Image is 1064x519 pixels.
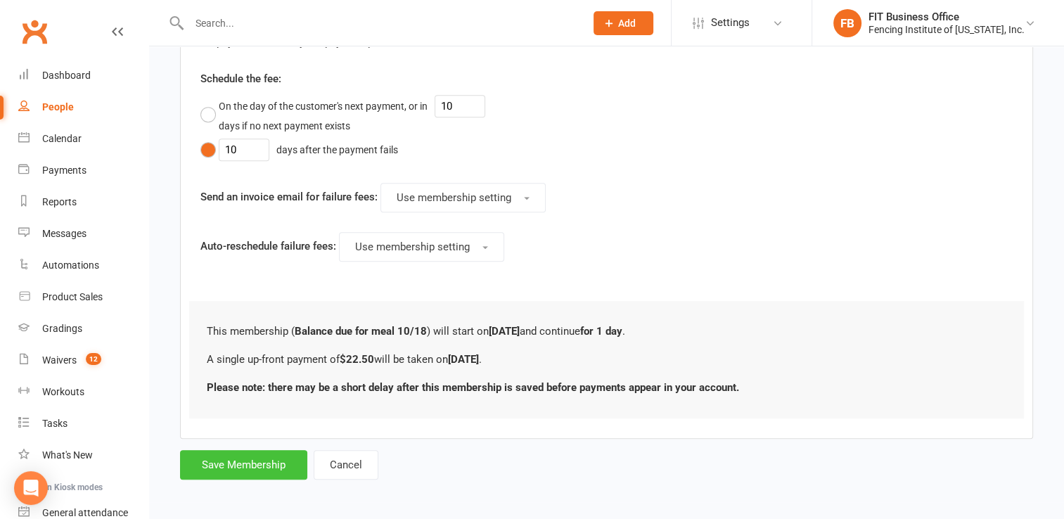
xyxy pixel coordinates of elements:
[42,291,103,302] div: Product Sales
[340,353,374,366] b: $22.50
[14,471,48,505] div: Open Intercom Messenger
[594,11,653,35] button: Add
[339,232,504,262] button: Use membership setting
[18,281,148,313] a: Product Sales
[42,354,77,366] div: Waivers
[200,93,585,136] button: On the day of the customer's next payment, or indays if no next payment exists
[868,23,1025,36] div: Fencing Institute of [US_STATE], Inc.
[180,450,307,480] button: Save Membership
[42,418,68,429] div: Tasks
[18,313,148,345] a: Gradings
[18,376,148,408] a: Workouts
[207,351,1006,368] p: A single up-front payment of will be taken on .
[397,191,511,204] span: Use membership setting
[42,70,91,81] div: Dashboard
[380,183,546,212] button: Use membership setting
[207,323,1006,340] p: This membership ( ) will start on and continue .
[17,14,52,49] a: Clubworx
[711,7,750,39] span: Settings
[42,133,82,144] div: Calendar
[42,323,82,334] div: Gradings
[42,507,128,518] div: General attendance
[42,165,86,176] div: Payments
[18,155,148,186] a: Payments
[42,386,84,397] div: Workouts
[42,196,77,207] div: Reports
[489,325,520,338] b: [DATE]
[18,60,148,91] a: Dashboard
[185,13,575,33] input: Search...
[618,18,636,29] span: Add
[295,325,427,338] b: Balance due for meal 10/18
[18,345,148,376] a: Waivers 12
[42,228,86,239] div: Messages
[314,450,378,480] button: Cancel
[18,218,148,250] a: Messages
[200,188,378,205] label: Send an invoice email for failure fees:
[18,408,148,440] a: Tasks
[18,186,148,218] a: Reports
[219,118,350,134] div: days if no next payment exists
[833,9,861,37] div: FB
[18,91,148,123] a: People
[42,259,99,271] div: Automations
[200,238,336,255] label: Auto-reschedule failure fees:
[276,142,398,158] div: days after the payment fails
[355,241,470,253] span: Use membership setting
[200,136,405,163] button: days after the payment fails
[868,11,1025,23] div: FIT Business Office
[580,325,622,338] b: for 1 day
[42,449,93,461] div: What's New
[207,381,739,394] b: Please note: there may be a short delay after this membership is saved before payments appear in ...
[18,440,148,471] a: What's New
[200,70,281,87] label: Schedule the fee:
[18,123,148,155] a: Calendar
[86,353,101,365] span: 12
[18,250,148,281] a: Automations
[448,353,479,366] b: [DATE]
[219,98,428,114] div: On the day of the customer's next payment, or in
[42,101,74,113] div: People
